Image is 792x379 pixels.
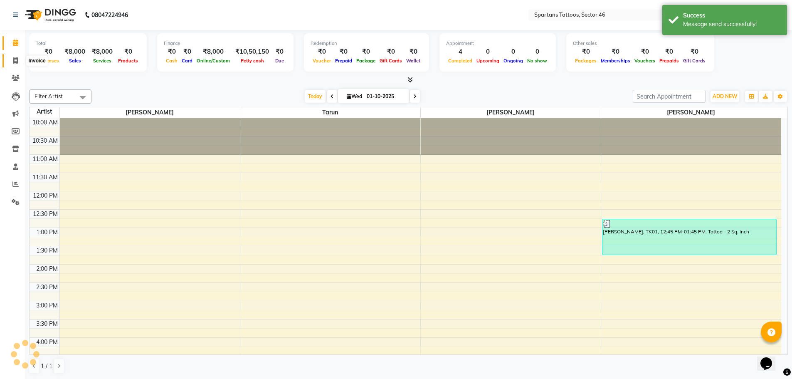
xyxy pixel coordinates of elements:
[573,40,708,47] div: Other sales
[681,58,708,64] span: Gift Cards
[240,107,420,118] span: Tarun
[35,301,59,310] div: 3:00 PM
[31,155,59,163] div: 11:00 AM
[61,47,89,57] div: ₹8,000
[311,47,333,57] div: ₹0
[354,58,377,64] span: Package
[377,47,404,57] div: ₹0
[116,58,140,64] span: Products
[89,47,116,57] div: ₹8,000
[305,90,326,103] span: Today
[633,90,706,103] input: Search Appointment
[180,47,195,57] div: ₹0
[404,58,422,64] span: Wallet
[91,58,113,64] span: Services
[26,56,47,66] div: Invoice
[683,20,781,29] div: Message send successfully!
[164,58,180,64] span: Cash
[632,47,657,57] div: ₹0
[164,40,287,47] div: Finance
[602,219,777,255] div: [PERSON_NAME], TK01, 12:45 PM-01:45 PM, Tattoo - 2 Sq. inch
[67,58,83,64] span: Sales
[525,47,549,57] div: 0
[36,47,61,57] div: ₹0
[573,58,599,64] span: Packages
[599,47,632,57] div: ₹0
[35,93,63,99] span: Filter Artist
[35,265,59,273] div: 2:00 PM
[333,47,354,57] div: ₹0
[35,246,59,255] div: 1:30 PM
[31,191,59,200] div: 12:00 PM
[35,338,59,347] div: 4:00 PM
[501,47,525,57] div: 0
[446,58,474,64] span: Completed
[421,107,601,118] span: [PERSON_NAME]
[21,3,78,27] img: logo
[180,58,195,64] span: Card
[501,58,525,64] span: Ongoing
[404,47,422,57] div: ₹0
[599,58,632,64] span: Memberships
[711,91,739,102] button: ADD NEW
[273,58,286,64] span: Due
[657,47,681,57] div: ₹0
[601,107,782,118] span: [PERSON_NAME]
[31,136,59,145] div: 10:30 AM
[632,58,657,64] span: Vouchers
[333,58,354,64] span: Prepaid
[36,40,140,47] div: Total
[164,47,180,57] div: ₹0
[681,47,708,57] div: ₹0
[377,58,404,64] span: Gift Cards
[41,362,52,371] span: 1 / 1
[757,346,784,371] iframe: chat widget
[713,93,737,99] span: ADD NEW
[573,47,599,57] div: ₹0
[657,58,681,64] span: Prepaids
[35,228,59,237] div: 1:00 PM
[474,58,501,64] span: Upcoming
[31,173,59,182] div: 11:30 AM
[31,210,59,218] div: 12:30 PM
[195,58,232,64] span: Online/Custom
[239,58,266,64] span: Petty cash
[345,93,364,99] span: Wed
[272,47,287,57] div: ₹0
[364,90,406,103] input: 2025-10-01
[683,11,781,20] div: Success
[474,47,501,57] div: 0
[91,3,128,27] b: 08047224946
[35,320,59,328] div: 3:30 PM
[195,47,232,57] div: ₹8,000
[311,58,333,64] span: Voucher
[232,47,272,57] div: ₹10,50,150
[35,283,59,292] div: 2:30 PM
[311,40,422,47] div: Redemption
[30,107,59,116] div: Artist
[116,47,140,57] div: ₹0
[31,118,59,127] div: 10:00 AM
[446,40,549,47] div: Appointment
[60,107,240,118] span: [PERSON_NAME]
[525,58,549,64] span: No show
[446,47,474,57] div: 4
[354,47,377,57] div: ₹0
